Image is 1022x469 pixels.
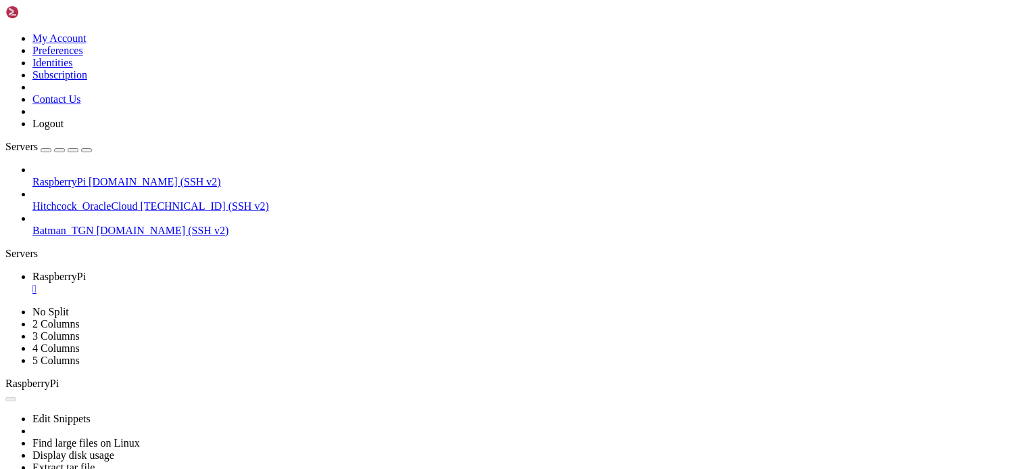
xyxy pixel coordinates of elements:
[32,93,81,105] a: Contact Us
[32,342,80,354] a: 4 Columns
[32,57,73,68] a: Identities
[32,118,64,129] a: Logout
[5,248,1017,260] div: Servers
[89,176,221,187] span: [DOMAIN_NAME] (SSH v2)
[32,283,1017,295] a: 
[32,200,138,212] span: Hitchcock_OracleCloud
[5,5,83,19] img: Shellngn
[32,318,80,330] a: 2 Columns
[32,176,1017,188] a: RaspberryPi [DOMAIN_NAME] (SSH v2)
[32,330,80,342] a: 3 Columns
[32,213,1017,237] li: Batman_TGN [DOMAIN_NAME] (SSH v2)
[32,271,1017,295] a: RaspberryPi
[32,225,1017,237] a: Batman_TGN [DOMAIN_NAME] (SSH v2)
[32,271,86,282] span: RaspberryPi
[32,449,114,461] a: Display disk usage
[32,225,94,236] span: Batman_TGN
[32,306,69,317] a: No Split
[97,225,229,236] span: [DOMAIN_NAME] (SSH v2)
[32,164,1017,188] li: RaspberryPi [DOMAIN_NAME] (SSH v2)
[5,378,59,389] span: RaspberryPi
[5,141,38,152] span: Servers
[32,200,1017,213] a: Hitchcock_OracleCloud [TECHNICAL_ID] (SSH v2)
[5,5,846,17] x-row: Connecting [DOMAIN_NAME]...
[5,141,92,152] a: Servers
[5,17,11,28] div: (0, 1)
[32,32,87,44] a: My Account
[32,45,83,56] a: Preferences
[32,413,91,424] a: Edit Snippets
[32,188,1017,213] li: Hitchcock_OracleCloud [TECHNICAL_ID] (SSH v2)
[141,200,269,212] span: [TECHNICAL_ID] (SSH v2)
[32,437,140,449] a: Find large files on Linux
[32,69,87,81] a: Subscription
[32,176,86,187] span: RaspberryPi
[32,355,80,366] a: 5 Columns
